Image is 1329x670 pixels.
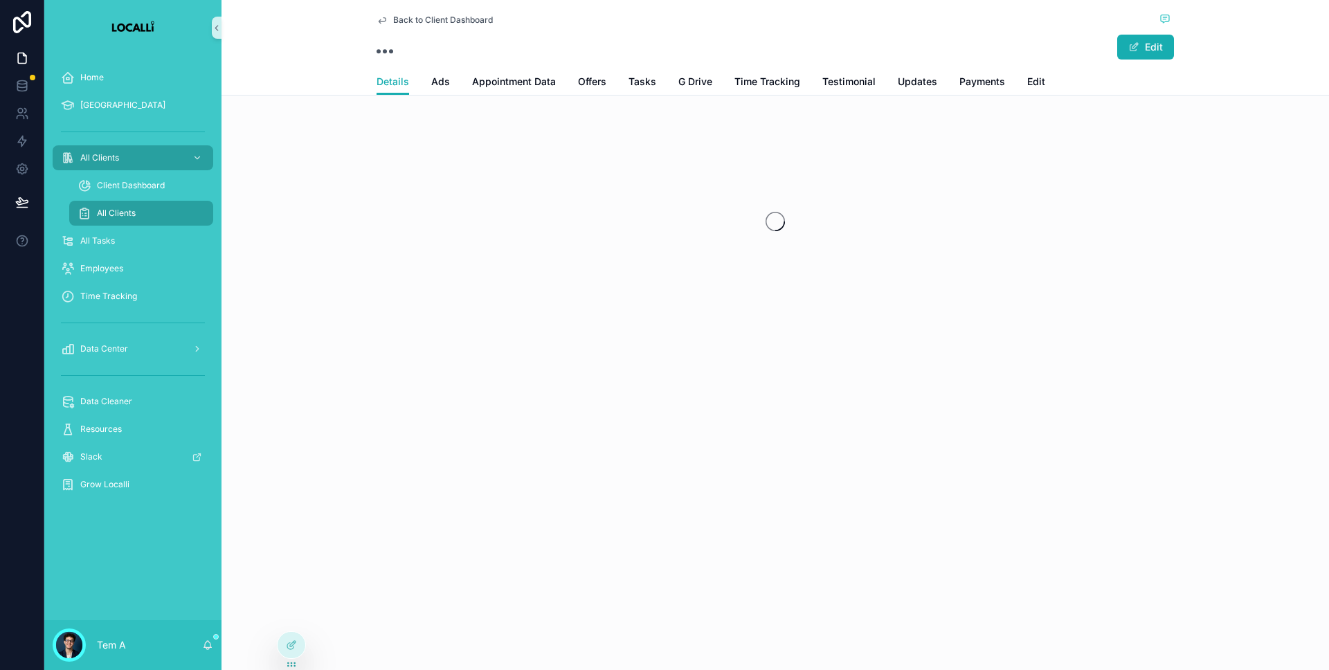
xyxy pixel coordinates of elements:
[578,75,606,89] span: Offers
[69,173,213,198] a: Client Dashboard
[97,180,165,191] span: Client Dashboard
[97,208,136,219] span: All Clients
[80,100,165,111] span: [GEOGRAPHIC_DATA]
[472,75,556,89] span: Appointment Data
[377,15,493,26] a: Back to Client Dashboard
[898,75,937,89] span: Updates
[53,228,213,253] a: All Tasks
[53,93,213,118] a: [GEOGRAPHIC_DATA]
[1027,69,1045,97] a: Edit
[69,201,213,226] a: All Clients
[80,424,122,435] span: Resources
[111,17,154,39] img: App logo
[377,69,409,96] a: Details
[80,263,123,274] span: Employees
[80,396,132,407] span: Data Cleaner
[53,472,213,497] a: Grow Localli
[53,444,213,469] a: Slack
[97,638,126,652] p: Tem A
[629,69,656,97] a: Tasks
[822,69,876,97] a: Testimonial
[80,451,102,462] span: Slack
[53,145,213,170] a: All Clients
[53,284,213,309] a: Time Tracking
[734,75,800,89] span: Time Tracking
[53,336,213,361] a: Data Center
[53,65,213,90] a: Home
[822,75,876,89] span: Testimonial
[959,75,1005,89] span: Payments
[80,291,137,302] span: Time Tracking
[80,235,115,246] span: All Tasks
[53,417,213,442] a: Resources
[1027,75,1045,89] span: Edit
[53,256,213,281] a: Employees
[431,69,450,97] a: Ads
[898,69,937,97] a: Updates
[472,69,556,97] a: Appointment Data
[578,69,606,97] a: Offers
[1117,35,1174,60] button: Edit
[734,69,800,97] a: Time Tracking
[377,75,409,89] span: Details
[80,343,128,354] span: Data Center
[629,75,656,89] span: Tasks
[80,72,104,83] span: Home
[53,389,213,414] a: Data Cleaner
[393,15,493,26] span: Back to Client Dashboard
[431,75,450,89] span: Ads
[80,152,119,163] span: All Clients
[678,75,712,89] span: G Drive
[80,479,129,490] span: Grow Localli
[959,69,1005,97] a: Payments
[44,55,221,515] div: scrollable content
[678,69,712,97] a: G Drive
